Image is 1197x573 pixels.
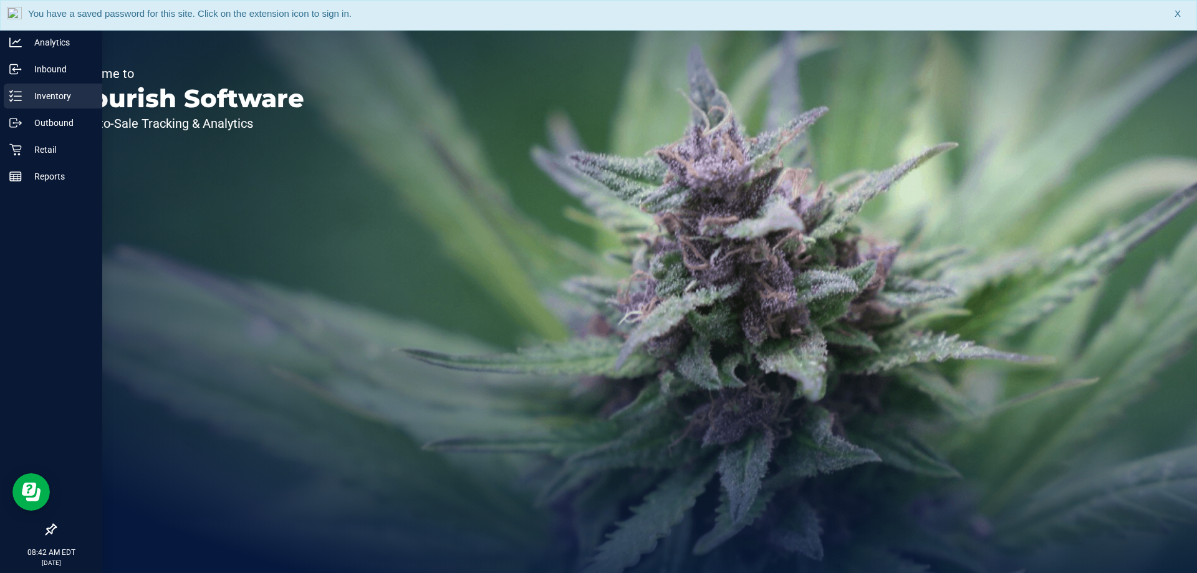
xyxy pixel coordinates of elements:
[22,35,97,50] p: Analytics
[22,115,97,130] p: Outbound
[9,63,22,75] inline-svg: Inbound
[22,62,97,77] p: Inbound
[67,117,304,130] p: Seed-to-Sale Tracking & Analytics
[28,8,352,19] span: You have a saved password for this site. Click on the extension icon to sign in.
[12,473,50,511] iframe: Resource center
[22,169,97,184] p: Reports
[9,170,22,183] inline-svg: Reports
[6,558,97,567] p: [DATE]
[22,89,97,104] p: Inventory
[9,117,22,129] inline-svg: Outbound
[9,143,22,156] inline-svg: Retail
[1175,7,1181,21] span: X
[67,67,304,80] p: Welcome to
[22,142,97,157] p: Retail
[6,547,97,558] p: 08:42 AM EDT
[9,36,22,49] inline-svg: Analytics
[9,90,22,102] inline-svg: Inventory
[67,86,304,111] p: Flourish Software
